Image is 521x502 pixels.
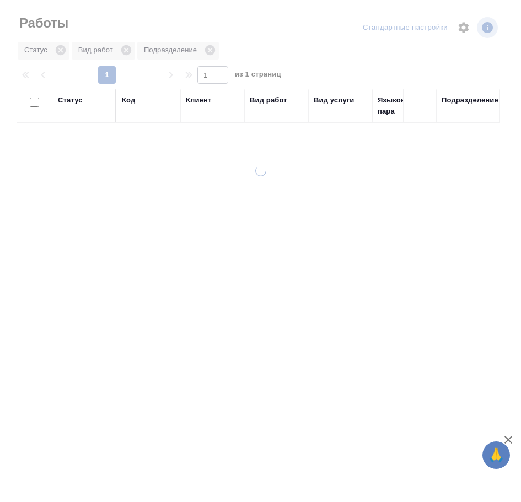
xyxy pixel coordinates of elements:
[442,95,498,106] div: Подразделение
[314,95,355,106] div: Вид услуги
[58,95,83,106] div: Статус
[378,95,431,117] div: Языковая пара
[186,95,211,106] div: Клиент
[487,444,506,467] span: 🙏
[482,441,510,469] button: 🙏
[122,95,135,106] div: Код
[250,95,287,106] div: Вид работ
